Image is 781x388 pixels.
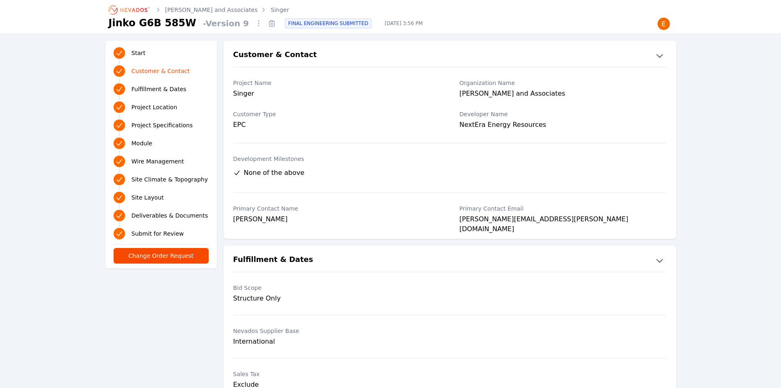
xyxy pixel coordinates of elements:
label: Customer Type [233,110,440,118]
div: International [233,337,440,347]
span: Project Specifications [132,121,193,129]
label: Developer Name [460,110,666,118]
label: Bid Scope [233,284,440,292]
span: Site Climate & Topography [132,175,208,184]
span: Customer & Contact [132,67,190,75]
img: Emily Walker [657,17,670,30]
div: [PERSON_NAME] [233,214,440,226]
span: Fulfillment & Dates [132,85,187,93]
span: - Version 9 [200,18,252,29]
div: NextEra Energy Resources [460,120,666,131]
span: Start [132,49,146,57]
div: Singer [233,89,440,100]
div: [PERSON_NAME][EMAIL_ADDRESS][PERSON_NAME][DOMAIN_NAME] [460,214,666,226]
label: Organization Name [460,79,666,87]
label: Primary Contact Name [233,204,440,213]
span: Deliverables & Documents [132,211,208,220]
h2: Customer & Contact [233,49,317,62]
span: Submit for Review [132,230,184,238]
label: Nevados Supplier Base [233,327,440,335]
a: [PERSON_NAME] and Associates [165,6,258,14]
button: Fulfillment & Dates [223,254,676,267]
div: [PERSON_NAME] and Associates [460,89,666,100]
div: FINAL ENGINEERING SUBMITTED [285,18,371,28]
a: Singer [271,6,289,14]
label: Primary Contact Email [460,204,666,213]
div: Structure Only [233,294,440,303]
button: Change Order Request [114,248,209,264]
button: Customer & Contact [223,49,676,62]
span: Wire Management [132,157,184,165]
label: Development Milestones [233,155,666,163]
label: Project Name [233,79,440,87]
nav: Progress [114,46,209,241]
label: Sales Tax [233,370,440,378]
span: [DATE] 3:56 PM [378,20,429,27]
span: Module [132,139,153,147]
nav: Breadcrumb [109,3,289,16]
span: Project Location [132,103,178,111]
h1: Jinko G6B 585W [109,16,196,30]
h2: Fulfillment & Dates [233,254,313,267]
div: EPC [233,120,440,130]
span: Site Layout [132,193,164,202]
span: None of the above [244,168,305,178]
